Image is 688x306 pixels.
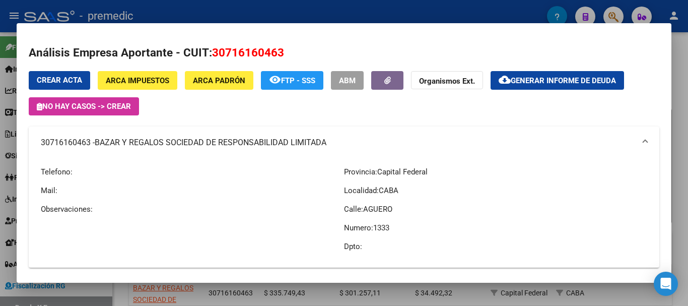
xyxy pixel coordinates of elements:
p: Telefono: [41,166,344,177]
mat-icon: cloud_download [499,74,511,86]
p: Observaciones: [41,204,344,215]
p: Provincia: [344,166,647,177]
span: No hay casos -> Crear [37,102,131,111]
span: FTP - SSS [281,76,315,85]
button: ABM [331,71,364,90]
span: ABM [339,76,356,85]
div: Open Intercom Messenger [654,272,678,296]
button: FTP - SSS [261,71,323,90]
span: ARCA Impuestos [106,76,169,85]
button: ARCA Padrón [185,71,253,90]
mat-expansion-panel-header: 30716160463 -BAZAR Y REGALOS SOCIEDAD DE RESPONSABILIDAD LIMITADA [29,127,659,159]
p: Localidad: [344,185,647,196]
span: Capital Federal [377,167,428,176]
button: No hay casos -> Crear [29,97,139,115]
mat-panel-title: 30716160463 - [41,137,635,149]
strong: Organismos Ext. [419,77,475,86]
span: 30716160463 [212,46,284,59]
p: Mail: [41,185,344,196]
span: CABA [379,186,398,195]
h2: Análisis Empresa Aportante - CUIT: [29,44,659,62]
button: Crear Acta [29,71,90,90]
span: Crear Acta [37,76,82,85]
span: 1333 [373,223,389,232]
p: Numero: [344,222,647,233]
p: Dpto: [344,241,647,252]
button: Organismos Ext. [411,71,483,90]
p: Calle: [344,204,647,215]
mat-icon: remove_red_eye [269,74,281,86]
button: ARCA Impuestos [98,71,177,90]
div: 30716160463 -BAZAR Y REGALOS SOCIEDAD DE RESPONSABILIDAD LIMITADA [29,159,659,268]
span: Generar informe de deuda [511,76,616,85]
button: Generar informe de deuda [491,71,624,90]
span: AGUERO [363,205,392,214]
span: BAZAR Y REGALOS SOCIEDAD DE RESPONSABILIDAD LIMITADA [95,137,326,149]
span: ARCA Padrón [193,76,245,85]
